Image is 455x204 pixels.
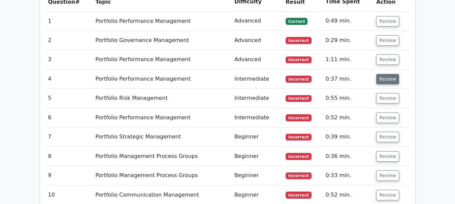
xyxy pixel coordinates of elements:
td: Portfolio Risk Management [93,89,232,108]
button: Review [376,16,399,27]
td: 8 [45,147,93,166]
span: Incorrect [286,153,312,160]
td: Advanced [232,11,283,31]
button: Review [376,54,399,65]
td: Intermediate [232,108,283,127]
td: 0:33 min. [323,166,373,185]
td: Advanced [232,50,283,69]
span: Incorrect [286,114,312,121]
span: Incorrect [286,95,312,102]
td: Intermediate [232,70,283,89]
td: Portfolio Performance Management [93,50,232,69]
button: Review [376,93,399,104]
td: 0:55 min. [323,89,373,108]
span: Incorrect [286,134,312,140]
td: 4 [45,70,93,89]
span: Incorrect [286,172,312,179]
td: 2 [45,31,93,50]
td: 3 [45,50,93,69]
td: Beginner [232,147,283,166]
button: Review [376,170,399,181]
button: Review [376,190,399,200]
td: 9 [45,166,93,185]
td: Portfolio Performance Management [93,108,232,127]
td: Portfolio Performance Management [93,11,232,31]
td: Beginner [232,166,283,185]
td: Portfolio Management Process Groups [93,147,232,166]
td: Portfolio Management Process Groups [93,166,232,185]
span: Incorrect [286,56,312,63]
td: Portfolio Strategic Management [93,127,232,147]
span: Incorrect [286,192,312,198]
td: 7 [45,127,93,147]
td: 5 [45,89,93,108]
span: Correct [286,18,307,25]
button: Review [376,113,399,123]
button: Review [376,132,399,142]
td: Advanced [232,31,283,50]
button: Review [376,151,399,162]
button: Review [376,35,399,46]
td: 0:37 min. [323,70,373,89]
span: Incorrect [286,76,312,82]
td: Portfolio Governance Management [93,31,232,50]
span: Incorrect [286,37,312,44]
td: Intermediate [232,89,283,108]
td: 1:11 min. [323,50,373,69]
td: 6 [45,108,93,127]
button: Review [376,74,399,84]
td: 0:39 min. [323,127,373,147]
td: 0:29 min. [323,31,373,50]
td: Beginner [232,127,283,147]
td: Portfolio Performance Management [93,70,232,89]
td: 0:52 min. [323,108,373,127]
td: 0:49 min. [323,11,373,31]
td: 1 [45,11,93,31]
td: 0:36 min. [323,147,373,166]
